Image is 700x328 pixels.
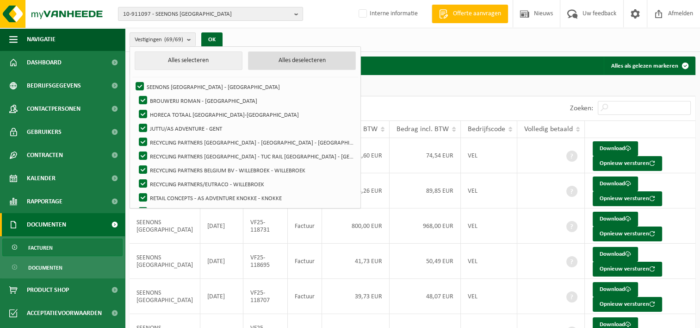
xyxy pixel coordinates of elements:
[432,5,508,23] a: Offerte aanvragen
[135,33,183,47] span: Vestigingen
[27,278,69,302] span: Product Shop
[27,74,81,97] span: Bedrijfsgegevens
[137,149,355,163] label: RECYCLING PARTNERS [GEOGRAPHIC_DATA] - TUC RAIL [GEOGRAPHIC_DATA] - [GEOGRAPHIC_DATA][PERSON_NAME]
[451,9,503,19] span: Offerte aanvragen
[390,208,461,244] td: 968,00 EUR
[593,262,662,277] button: Opnieuw versturen
[524,126,573,133] span: Volledig betaald
[137,107,355,121] label: HORECA TOTAAL [GEOGRAPHIC_DATA]-[GEOGRAPHIC_DATA]
[27,213,66,236] span: Documenten
[390,244,461,279] td: 50,49 EUR
[27,97,81,120] span: Contactpersonen
[118,7,303,21] button: 10-911097 - SEENONS [GEOGRAPHIC_DATA]
[130,32,196,46] button: Vestigingen(69/69)
[137,177,355,191] label: RECYCLING PARTNERS/EUTRACO - WILLEBROEK
[461,208,517,244] td: VEL
[28,239,53,257] span: Facturen
[461,244,517,279] td: VEL
[135,51,242,70] button: Alles selecteren
[137,205,355,219] label: RETAIL CONCEPTS AS ADVENTURE - HOBOKEN
[130,279,200,314] td: SEENONS [GEOGRAPHIC_DATA]
[288,244,322,279] td: Factuur
[322,244,390,279] td: 41,73 EUR
[27,167,56,190] span: Kalender
[390,138,461,173] td: 74,54 EUR
[468,126,505,133] span: Bedrijfscode
[593,247,638,262] a: Download
[130,208,200,244] td: SEENONS [GEOGRAPHIC_DATA]
[593,177,638,191] a: Download
[396,126,449,133] span: Bedrag incl. BTW
[2,239,123,256] a: Facturen
[27,120,62,144] span: Gebruikers
[593,212,638,227] a: Download
[28,259,62,277] span: Documenten
[2,259,123,276] a: Documenten
[137,191,355,205] label: RETAIL CONCEPTS - AS ADVENTURE KNOKKE - KNOKKE
[288,208,322,244] td: Factuur
[134,80,355,94] label: SEENONS [GEOGRAPHIC_DATA] - [GEOGRAPHIC_DATA]
[27,51,62,74] span: Dashboard
[593,297,662,312] button: Opnieuw versturen
[243,244,288,279] td: VF25-118695
[593,282,638,297] a: Download
[461,138,517,173] td: VEL
[390,279,461,314] td: 48,07 EUR
[27,190,62,213] span: Rapportage
[243,279,288,314] td: VF25-118707
[593,227,662,241] button: Opnieuw versturen
[461,173,517,208] td: VEL
[200,279,243,314] td: [DATE]
[243,208,288,244] td: VF25-118731
[130,244,200,279] td: SEENONS [GEOGRAPHIC_DATA]
[201,32,223,47] button: OK
[390,173,461,208] td: 89,85 EUR
[137,94,355,107] label: BROUWERIJ ROMAN - [GEOGRAPHIC_DATA]
[604,57,694,75] button: Alles als gelezen markeren
[27,144,63,167] span: Contracten
[593,191,662,206] button: Opnieuw versturen
[461,279,517,314] td: VEL
[322,208,390,244] td: 800,00 EUR
[357,7,418,21] label: Interne informatie
[200,208,243,244] td: [DATE]
[593,141,638,156] a: Download
[200,244,243,279] td: [DATE]
[248,51,356,70] button: Alles deselecteren
[137,135,355,149] label: RECYCLING PARTNERS [GEOGRAPHIC_DATA] - [GEOGRAPHIC_DATA] - [GEOGRAPHIC_DATA]
[322,279,390,314] td: 39,73 EUR
[123,7,291,21] span: 10-911097 - SEENONS [GEOGRAPHIC_DATA]
[164,37,183,43] count: (69/69)
[27,28,56,51] span: Navigatie
[137,163,355,177] label: RECYCLING PARTNERS BELGIUM BV - WILLEBROEK - WILLEBROEK
[27,302,102,325] span: Acceptatievoorwaarden
[288,279,322,314] td: Factuur
[570,105,593,112] label: Zoeken:
[593,156,662,171] button: Opnieuw versturen
[137,121,355,135] label: JUTTU/AS ADVENTURE - GENT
